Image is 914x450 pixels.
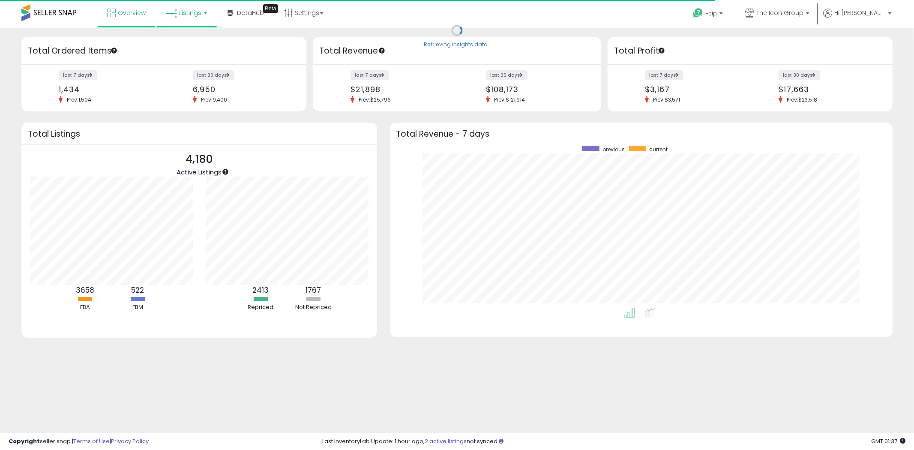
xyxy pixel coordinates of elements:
[237,9,264,17] span: DataHub
[110,47,118,54] div: Tooltip anchor
[197,96,231,103] span: Prev: 9,400
[177,168,222,177] span: Active Listings
[288,303,339,312] div: Not Repriced
[779,70,820,80] label: last 30 days
[378,47,386,54] div: Tooltip anchor
[834,9,886,17] span: Hi [PERSON_NAME]
[756,9,803,17] span: The Icon Group
[649,146,668,153] span: current
[486,85,586,94] div: $108,173
[222,168,229,176] div: Tooltip anchor
[193,85,291,94] div: 6,950
[823,9,892,28] a: Hi [PERSON_NAME]
[28,131,371,137] h3: Total Listings
[782,96,821,103] span: Prev: $23,518
[424,41,490,49] div: Retrieving insights data..
[645,70,683,80] label: last 7 days
[59,85,157,94] div: 1,434
[252,285,269,295] b: 2413
[59,70,97,80] label: last 7 days
[193,70,234,80] label: last 30 days
[235,303,286,312] div: Repriced
[396,131,886,137] h3: Total Revenue - 7 days
[351,70,389,80] label: last 7 days
[59,303,111,312] div: FBA
[131,285,144,295] b: 522
[354,96,395,103] span: Prev: $25,796
[602,146,625,153] span: previous
[351,85,451,94] div: $21,898
[779,85,877,94] div: $17,663
[614,45,886,57] h3: Total Profit
[705,10,717,17] span: Help
[686,1,731,28] a: Help
[263,4,278,13] div: Tooltip anchor
[319,45,595,57] h3: Total Revenue
[486,70,527,80] label: last 30 days
[112,303,163,312] div: FBM
[645,85,743,94] div: $3,167
[490,96,529,103] span: Prev: $121,914
[118,9,146,17] span: Overview
[306,285,321,295] b: 1767
[692,8,703,18] i: Get Help
[179,9,201,17] span: Listings
[63,96,96,103] span: Prev: 1,504
[649,96,684,103] span: Prev: $3,571
[658,47,665,54] div: Tooltip anchor
[177,151,222,168] p: 4,180
[76,285,94,295] b: 3658
[28,45,300,57] h3: Total Ordered Items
